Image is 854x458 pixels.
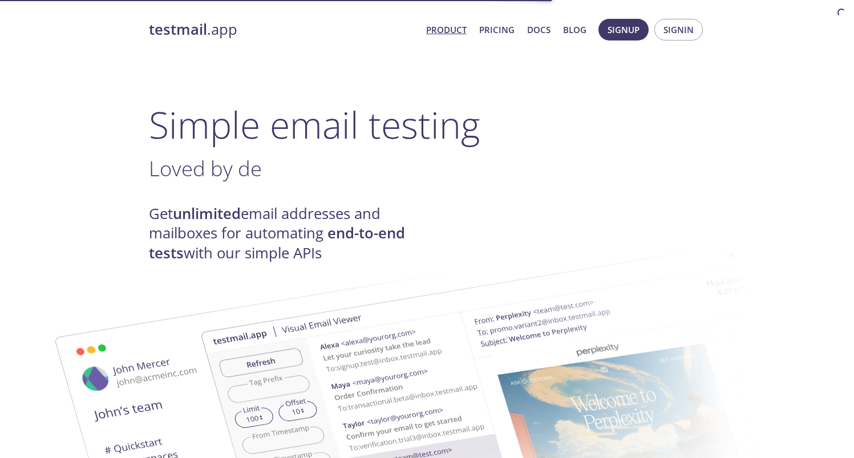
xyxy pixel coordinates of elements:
a: Docs [527,22,551,37]
a: Blog [563,22,586,37]
span: Loved by de [149,154,262,183]
h4: Get email addresses and mailboxes for automating with our simple APIs [149,204,427,263]
h1: Simple email testing [149,103,706,147]
a: Product [426,22,467,37]
button: Signin [654,19,703,40]
strong: testmail [149,19,207,39]
a: Pricing [479,22,515,37]
strong: end-to-end tests [149,223,405,262]
a: testmail.app [149,20,417,39]
button: Signup [598,19,649,40]
span: Signin [663,22,694,37]
span: Signup [608,22,640,37]
strong: unlimited [173,204,241,224]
